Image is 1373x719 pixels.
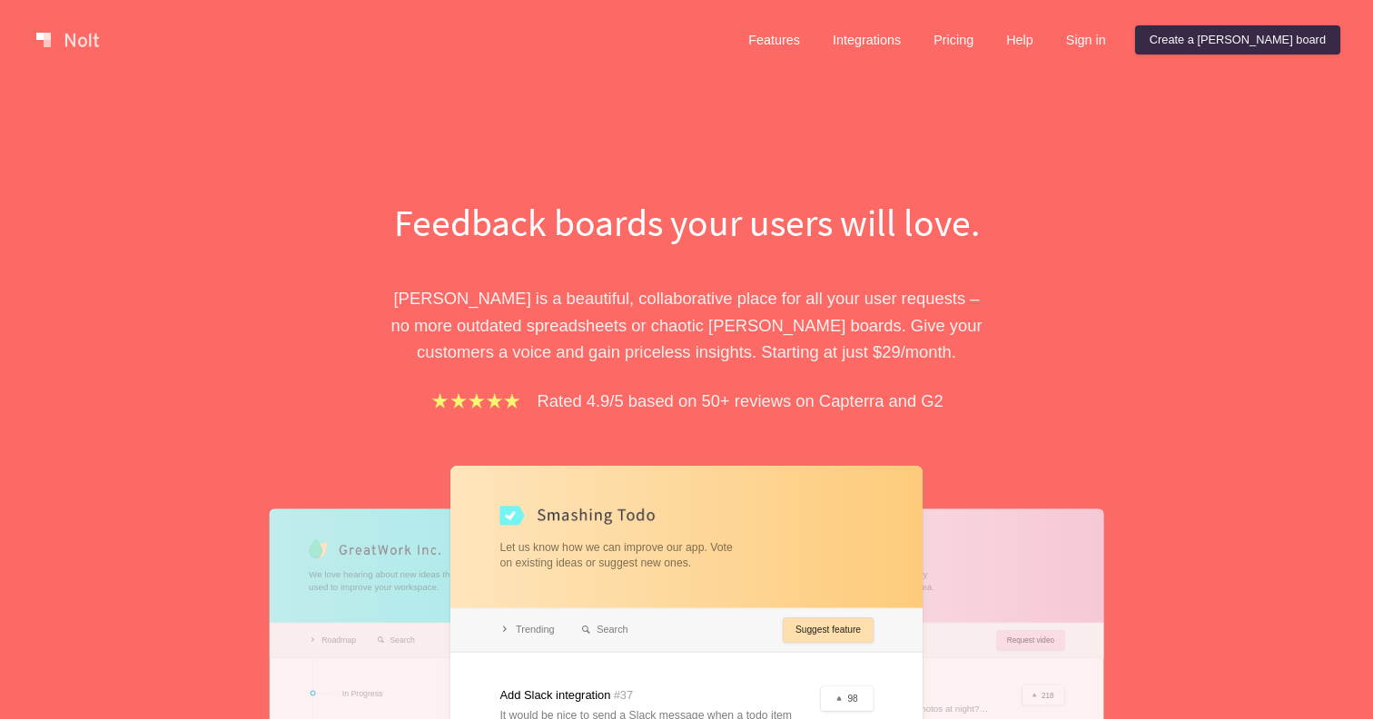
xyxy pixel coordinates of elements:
[430,390,522,411] img: stars.b067e34983.png
[734,25,815,54] a: Features
[1052,25,1121,54] a: Sign in
[992,25,1048,54] a: Help
[538,388,943,414] p: Rated 4.9/5 based on 50+ reviews on Capterra and G2
[818,25,915,54] a: Integrations
[373,285,1000,365] p: [PERSON_NAME] is a beautiful, collaborative place for all your user requests – no more outdated s...
[373,196,1000,249] h1: Feedback boards your users will love.
[919,25,988,54] a: Pricing
[1135,25,1340,54] a: Create a [PERSON_NAME] board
